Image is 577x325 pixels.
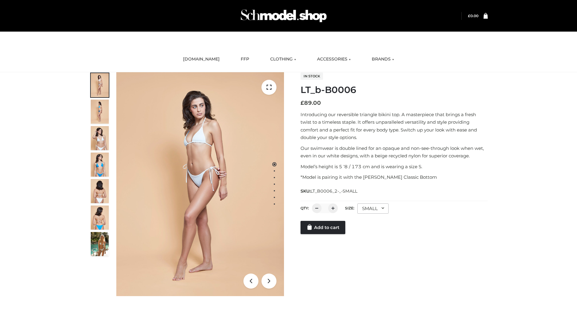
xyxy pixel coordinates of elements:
bdi: 89.00 [301,100,321,106]
label: QTY: [301,206,309,210]
span: In stock [301,73,323,80]
div: SMALL [357,203,389,214]
span: £ [301,100,304,106]
bdi: 0.00 [468,14,478,18]
img: ArielClassicBikiniTop_CloudNine_AzureSky_OW114ECO_1-scaled.jpg [91,73,109,97]
a: Add to cart [301,221,345,234]
img: ArielClassicBikiniTop_CloudNine_AzureSky_OW114ECO_2-scaled.jpg [91,100,109,124]
img: Arieltop_CloudNine_AzureSky2.jpg [91,232,109,256]
p: Model’s height is 5 ‘8 / 173 cm and is wearing a size S. [301,163,488,171]
img: ArielClassicBikiniTop_CloudNine_AzureSky_OW114ECO_7-scaled.jpg [91,179,109,203]
a: [DOMAIN_NAME] [179,53,224,66]
a: FFP [236,53,254,66]
span: LT_B0006_2-_-SMALL [310,188,357,194]
span: SKU: [301,187,358,195]
img: ArielClassicBikiniTop_CloudNine_AzureSky_OW114ECO_4-scaled.jpg [91,153,109,177]
p: *Model is pairing it with the [PERSON_NAME] Classic Bottom [301,173,488,181]
p: Our swimwear is double lined for an opaque and non-see-through look when wet, even in our white d... [301,144,488,160]
a: CLOTHING [266,53,301,66]
img: ArielClassicBikiniTop_CloudNine_AzureSky_OW114ECO_3-scaled.jpg [91,126,109,150]
p: Introducing our reversible triangle bikini top. A masterpiece that brings a fresh twist to a time... [301,111,488,141]
span: £ [468,14,470,18]
label: Size: [345,206,354,210]
h1: LT_b-B0006 [301,85,488,95]
img: Schmodel Admin 964 [239,4,329,28]
a: £0.00 [468,14,478,18]
img: ArielClassicBikiniTop_CloudNine_AzureSky_OW114ECO_1 [116,72,284,296]
a: BRANDS [367,53,398,66]
a: ACCESSORIES [313,53,355,66]
img: ArielClassicBikiniTop_CloudNine_AzureSky_OW114ECO_8-scaled.jpg [91,206,109,230]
